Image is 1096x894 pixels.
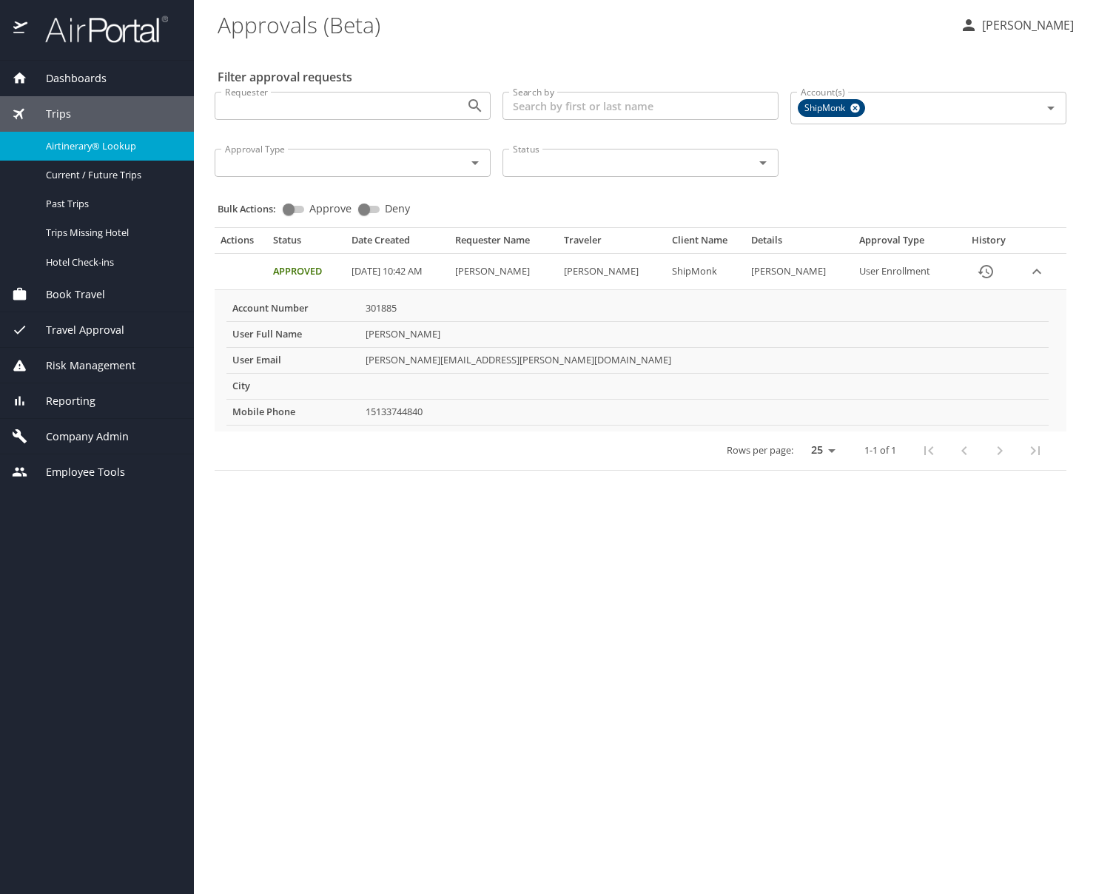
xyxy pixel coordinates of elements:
table: More info for approvals [226,296,1049,426]
span: Risk Management [27,357,135,374]
span: ShipMonk [799,101,854,116]
h1: Approvals (Beta) [218,1,948,47]
span: Company Admin [27,428,129,445]
button: [PERSON_NAME] [954,12,1080,38]
button: History [968,254,1003,289]
span: Reporting [27,393,95,409]
h2: Filter approval requests [218,65,352,89]
img: icon-airportal.png [13,15,29,44]
button: Open [465,95,485,116]
span: Trips [27,106,71,122]
p: 1-1 of 1 [864,446,896,455]
span: Past Trips [46,197,176,211]
th: Mobile Phone [226,399,360,425]
td: User Enrollment [853,254,958,290]
button: Open [1040,98,1061,118]
input: Search by first or last name [502,92,779,120]
span: Current / Future Trips [46,168,176,182]
select: rows per page [799,439,841,461]
th: Approval Type [853,234,958,253]
th: History [957,234,1019,253]
td: [PERSON_NAME] [745,254,853,290]
th: Traveler [558,234,666,253]
th: User Full Name [226,321,360,347]
table: Approval table [215,234,1066,470]
button: expand row [1026,261,1048,283]
p: Rows per page: [727,446,793,455]
th: Requester Name [449,234,557,253]
td: [DATE] 10:42 AM [346,254,450,290]
th: Actions [215,234,267,253]
span: Trips Missing Hotel [46,226,176,240]
span: Deny [385,204,410,214]
td: [PERSON_NAME] [360,321,1049,347]
td: [PERSON_NAME] [449,254,557,290]
td: 15133744840 [360,399,1049,425]
button: Open [465,152,485,173]
span: Approve [309,204,352,214]
span: Book Travel [27,286,105,303]
span: Hotel Check-ins [46,255,176,269]
p: Bulk Actions: [218,202,288,215]
th: Account Number [226,296,360,321]
span: Travel Approval [27,322,124,338]
th: City [226,373,360,399]
th: Status [267,234,345,253]
th: Date Created [346,234,450,253]
th: User Email [226,347,360,373]
button: Open [753,152,773,173]
td: [PERSON_NAME] [558,254,666,290]
th: Client Name [666,234,745,253]
span: Employee Tools [27,464,125,480]
th: Details [745,234,853,253]
td: Approved [267,254,345,290]
p: [PERSON_NAME] [978,16,1074,34]
span: Airtinerary® Lookup [46,139,176,153]
div: ShipMonk [798,99,865,117]
td: 301885 [360,296,1049,321]
img: airportal-logo.png [29,15,168,44]
td: ShipMonk [666,254,745,290]
td: [PERSON_NAME][EMAIL_ADDRESS][PERSON_NAME][DOMAIN_NAME] [360,347,1049,373]
span: Dashboards [27,70,107,87]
